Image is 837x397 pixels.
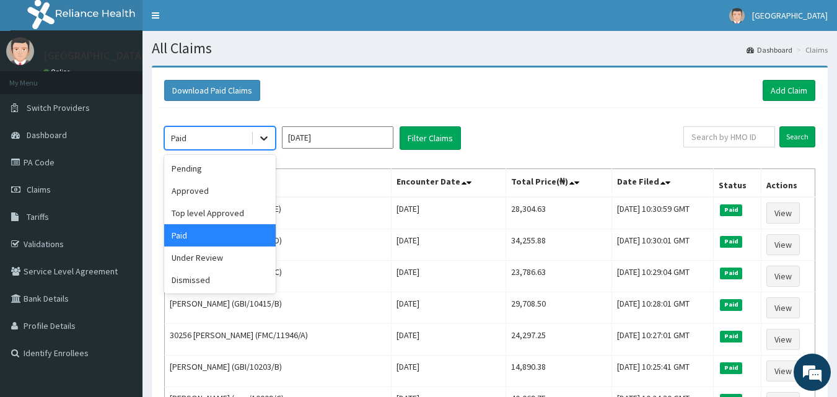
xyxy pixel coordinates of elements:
div: Under Review [164,246,276,269]
span: Switch Providers [27,102,90,113]
div: Chat with us now [64,69,208,85]
span: Paid [720,236,742,247]
span: Claims [27,184,51,195]
img: User Image [6,37,34,65]
td: 14,890.38 [506,356,611,387]
a: View [766,360,800,382]
div: Paid [171,132,186,144]
td: [PERSON_NAME] (GBI/10415/E) [165,197,392,229]
a: View [766,203,800,224]
td: [DATE] 10:28:01 GMT [611,292,714,324]
input: Search by HMO ID [683,126,775,147]
input: Select Month and Year [282,126,393,149]
button: Filter Claims [400,126,461,150]
span: Dashboard [27,129,67,141]
td: [DATE] [392,261,506,292]
span: Paid [720,204,742,216]
span: Paid [720,299,742,310]
th: Date Filed [611,169,714,198]
span: We're online! [72,120,171,245]
div: Minimize live chat window [203,6,233,36]
a: View [766,329,800,350]
td: 34,255.88 [506,229,611,261]
th: Name [165,169,392,198]
th: Encounter Date [392,169,506,198]
td: [DATE] 10:30:59 GMT [611,197,714,229]
td: [PERSON_NAME] (GBI/10415/C) [165,261,392,292]
span: Paid [720,362,742,373]
div: Pending [164,157,276,180]
td: [PERSON_NAME] (GBI/10203/B) [165,356,392,387]
td: 24,297.25 [506,324,611,356]
h1: All Claims [152,40,828,56]
img: User Image [729,8,745,24]
textarea: Type your message and hit 'Enter' [6,265,236,308]
th: Actions [761,169,815,198]
td: [DATE] 10:29:04 GMT [611,261,714,292]
td: [DATE] [392,197,506,229]
td: [DATE] [392,356,506,387]
input: Search [779,126,815,147]
th: Total Price(₦) [506,169,611,198]
a: View [766,234,800,255]
p: [GEOGRAPHIC_DATA] [43,50,146,61]
a: View [766,297,800,318]
td: [DATE] 10:25:41 GMT [611,356,714,387]
th: Status [714,169,761,198]
a: Dashboard [747,45,792,55]
td: [DATE] 10:30:01 GMT [611,229,714,261]
td: [PERSON_NAME] (GBI/10415/B) [165,292,392,324]
td: [DATE] [392,292,506,324]
button: Download Paid Claims [164,80,260,101]
span: [GEOGRAPHIC_DATA] [752,10,828,21]
div: Top level Approved [164,202,276,224]
span: Paid [720,268,742,279]
a: View [766,266,800,287]
td: [DATE] 10:27:01 GMT [611,324,714,356]
a: Online [43,68,73,76]
div: Approved [164,180,276,202]
td: 29,708.50 [506,292,611,324]
td: 28,304.63 [506,197,611,229]
span: Paid [720,331,742,342]
div: Paid [164,224,276,246]
img: d_794563401_company_1708531726252_794563401 [23,62,50,93]
td: [DATE] [392,229,506,261]
td: 23,786.63 [506,261,611,292]
div: Dismissed [164,269,276,291]
span: Tariffs [27,211,49,222]
td: [DATE] [392,324,506,356]
li: Claims [794,45,828,55]
td: [PERSON_NAME] (GBI/10415/D) [165,229,392,261]
a: Add Claim [763,80,815,101]
td: 30256 [PERSON_NAME] (FMC/11946/A) [165,324,392,356]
